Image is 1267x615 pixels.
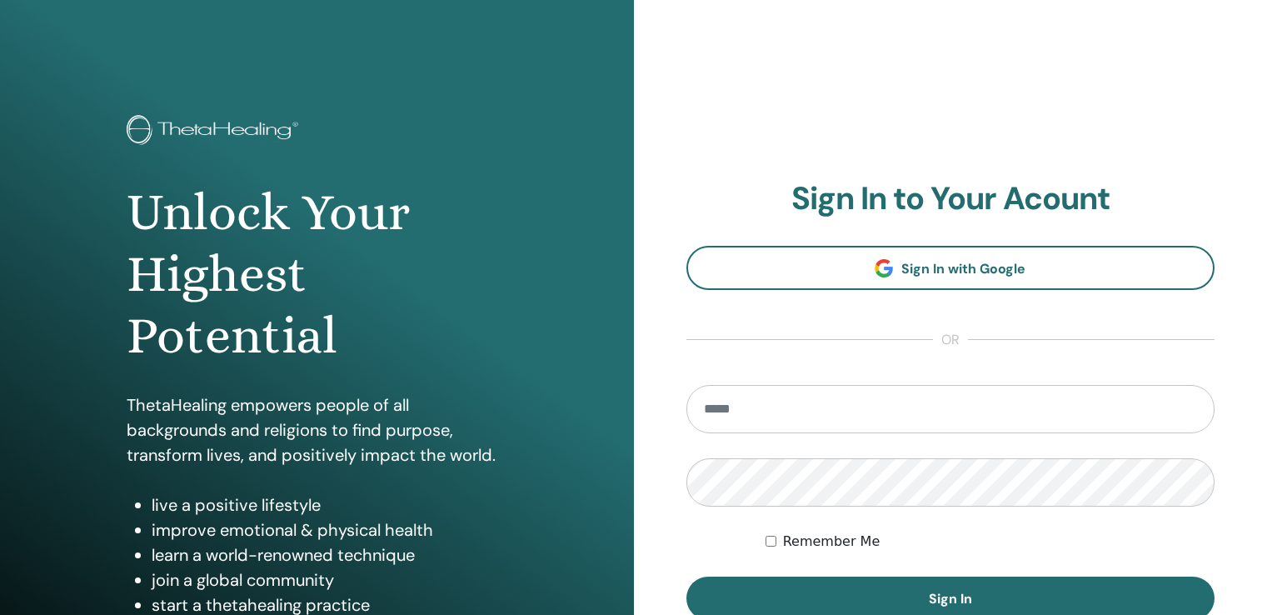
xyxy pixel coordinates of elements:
li: learn a world-renowned technique [152,542,507,567]
label: Remember Me [783,532,880,552]
li: live a positive lifestyle [152,492,507,517]
a: Sign In with Google [686,246,1215,290]
h1: Unlock Your Highest Potential [127,182,507,367]
div: Keep me authenticated indefinitely or until I manually logout [766,532,1215,552]
h2: Sign In to Your Acount [686,180,1215,218]
li: improve emotional & physical health [152,517,507,542]
span: Sign In with Google [901,260,1025,277]
span: Sign In [929,590,972,607]
p: ThetaHealing empowers people of all backgrounds and religions to find purpose, transform lives, a... [127,392,507,467]
li: join a global community [152,567,507,592]
span: or [933,330,968,350]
